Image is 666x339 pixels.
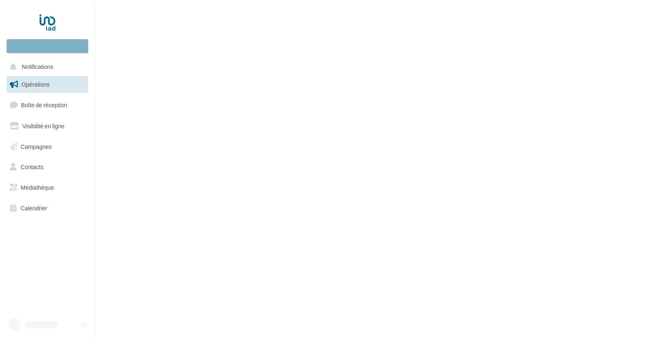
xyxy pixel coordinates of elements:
[22,64,53,71] span: Notifications
[21,143,52,150] span: Campagnes
[21,205,47,212] span: Calendrier
[5,200,90,217] a: Calendrier
[21,184,54,191] span: Médiathèque
[22,122,64,129] span: Visibilité en ligne
[5,138,90,155] a: Campagnes
[21,163,43,170] span: Contacts
[5,96,90,114] a: Boîte de réception
[5,118,90,135] a: Visibilité en ligne
[5,179,90,196] a: Médiathèque
[21,101,67,108] span: Boîte de réception
[7,39,88,53] div: Nouvelle campagne
[21,81,49,88] span: Opérations
[5,158,90,176] a: Contacts
[5,76,90,93] a: Opérations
